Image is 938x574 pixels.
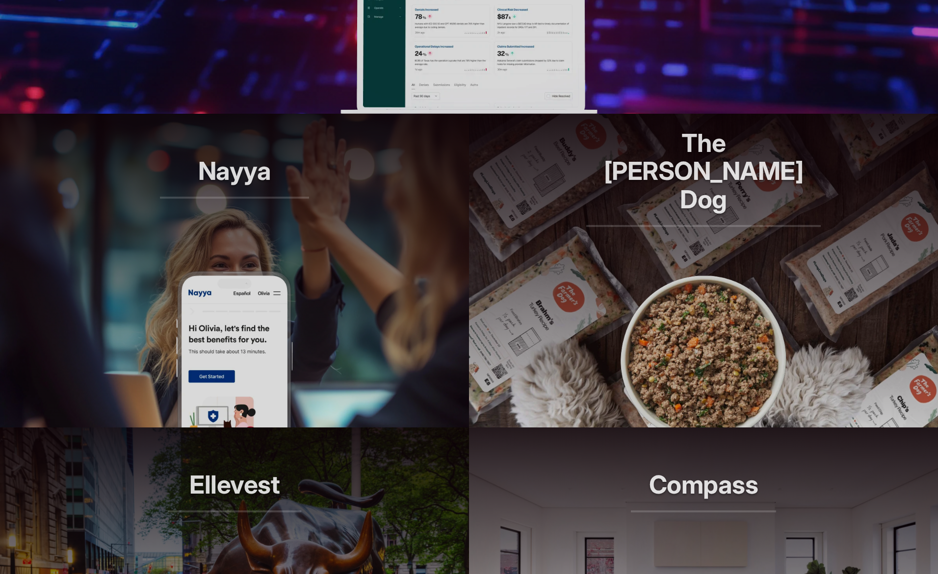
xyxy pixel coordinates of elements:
[168,471,302,512] h2: Ellevest
[176,271,293,427] img: adonis work sample
[631,471,776,512] h2: Compass
[586,129,821,227] h2: The [PERSON_NAME] Dog
[160,157,309,199] h2: Nayya
[615,271,792,427] img: adonis work sample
